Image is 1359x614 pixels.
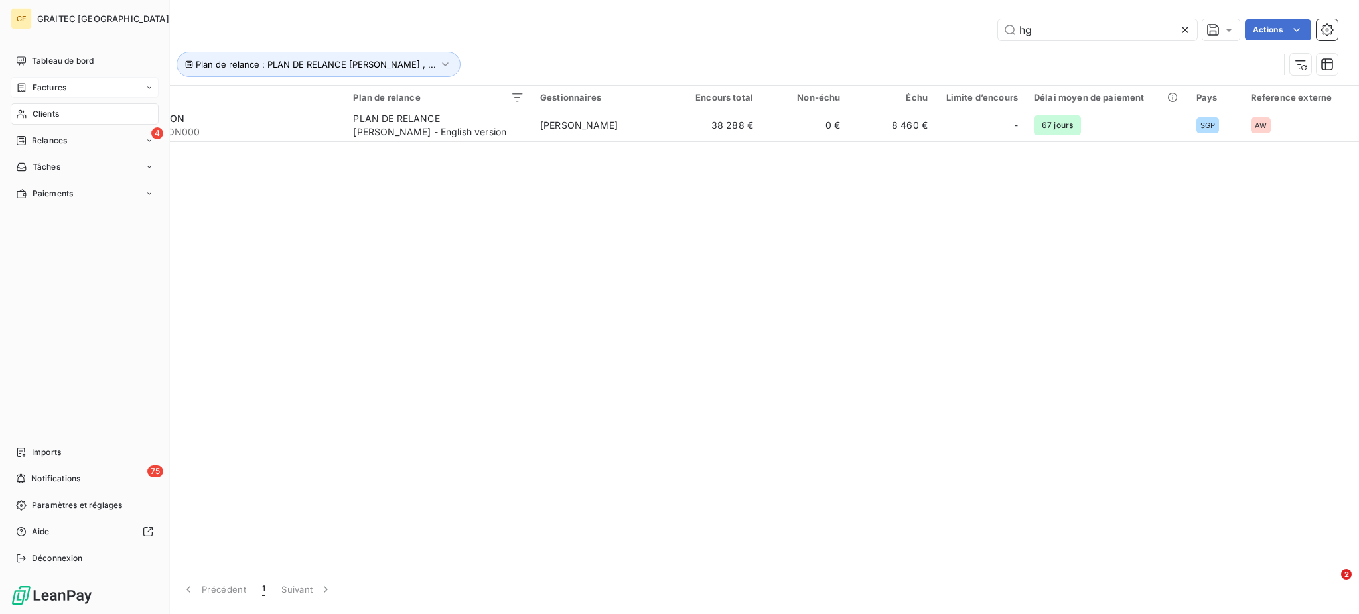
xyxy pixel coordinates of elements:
button: 1 [254,576,273,603]
span: 1 [262,583,265,596]
span: 4 [151,127,163,139]
span: Clients [33,108,59,120]
div: Plan de relance [353,92,524,103]
span: - [1014,119,1018,132]
span: Factures [33,82,66,93]
button: Plan de relance : PLAN DE RELANCE [PERSON_NAME] , ... [177,52,461,77]
input: Rechercher [998,19,1197,40]
span: 75 [147,465,163,477]
span: Imports [32,446,61,458]
iframe: Intercom live chat [1314,569,1346,601]
span: SGP [1200,121,1215,129]
div: Pays [1196,92,1235,103]
span: Aide [32,526,50,538]
div: PLAN DE RELANCE [PERSON_NAME] - English version [353,112,519,139]
div: Délai moyen de paiement [1034,92,1180,103]
div: Gestionnaires [540,92,666,103]
div: GF [11,8,32,29]
span: HGCONSTRUCTION000 [92,125,337,139]
span: Plan de relance : PLAN DE RELANCE [PERSON_NAME] , ... [196,59,436,70]
span: [PERSON_NAME] [540,119,618,131]
span: 2 [1341,569,1352,580]
span: Relances [32,135,67,147]
span: Tâches [33,161,60,173]
span: AW [1255,121,1267,129]
div: Encours total [682,92,753,103]
td: 0 € [761,109,848,141]
div: Non-échu [769,92,840,103]
img: Logo LeanPay [11,585,93,606]
span: Tableau de bord [32,55,94,67]
span: Paiements [33,188,73,200]
span: Paramètres et réglages [32,499,122,511]
td: 38 288 € [674,109,761,141]
button: Précédent [174,576,254,603]
a: Aide [11,521,159,542]
button: Suivant [273,576,340,603]
div: Limite d’encours [944,92,1018,103]
button: Actions [1245,19,1311,40]
span: GRAITEC [GEOGRAPHIC_DATA] [37,13,169,24]
td: 8 460 € [849,109,936,141]
span: 67 jours [1034,115,1081,135]
div: Reference externe [1251,92,1351,103]
span: Notifications [31,473,80,485]
span: Déconnexion [32,552,83,564]
div: Échu [857,92,928,103]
